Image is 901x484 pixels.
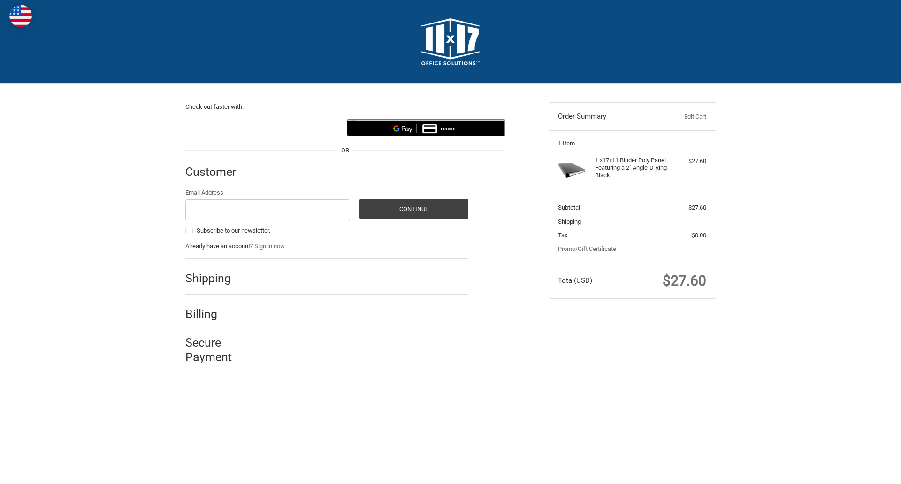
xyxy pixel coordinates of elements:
[359,199,468,219] button: Continue
[558,276,592,285] span: Total (USD)
[185,271,240,286] h2: Shipping
[347,119,505,136] button: Google Pay
[558,204,580,211] span: Subtotal
[185,188,351,197] label: Email Address
[197,227,270,234] span: Subscribe to our newsletter.
[9,5,32,27] img: duty and tax information for United States
[669,157,706,166] div: $27.60
[185,307,240,321] h2: Billing
[336,146,354,155] span: OR
[558,112,660,121] h3: Order Summary
[692,232,706,239] span: $0.00
[595,157,667,180] h4: 1 x 17x11 Binder Poly Panel Featuring a 2" Angle-D Ring Black
[558,218,581,225] span: Shipping
[254,242,285,250] a: Sign in now
[558,140,706,147] h3: 1 Item
[185,102,505,112] p: Check out faster with:
[660,112,706,121] a: Edit Cart
[558,232,567,239] span: Tax
[440,124,455,132] text: ••••••
[824,459,901,484] iframe: Google Customer Reviews
[558,245,616,252] a: Promo/Gift Certificate
[185,242,468,251] p: Already have an account?
[663,272,706,289] span: $27.60
[421,18,480,65] img: 11x17.com
[185,165,240,179] h2: Customer
[185,335,249,365] h2: Secure Payment
[688,204,706,211] span: $27.60
[185,119,344,136] iframe: PayPal-paypal
[702,218,706,225] span: --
